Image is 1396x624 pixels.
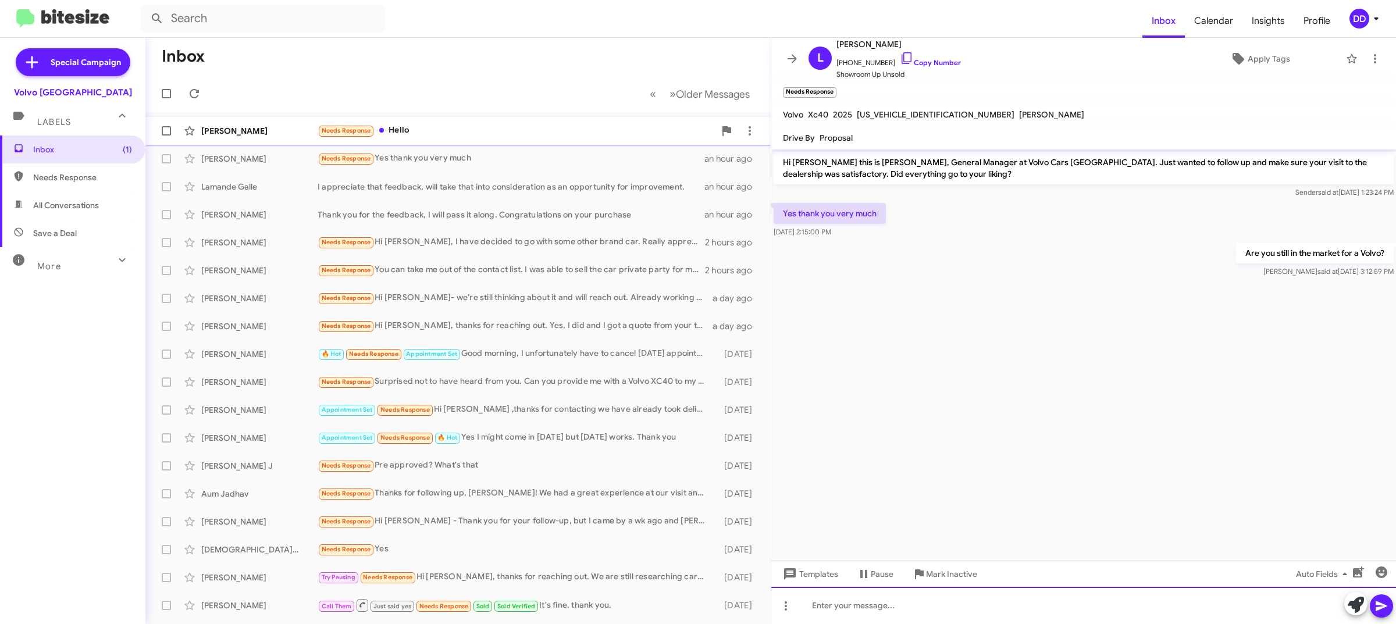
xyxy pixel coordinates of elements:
[774,203,886,224] p: Yes thank you very much
[33,227,77,239] span: Save a Deal
[37,261,61,272] span: More
[437,434,457,441] span: 🔥 Hot
[322,602,352,610] span: Call Them
[201,181,318,192] div: Lamande Galle
[713,348,761,360] div: [DATE]
[33,199,99,211] span: All Conversations
[201,516,318,527] div: [PERSON_NAME]
[774,227,831,236] span: [DATE] 2:15:00 PM
[318,543,713,556] div: Yes
[201,237,318,248] div: [PERSON_NAME]
[669,87,676,101] span: »
[349,350,398,358] span: Needs Response
[713,600,761,611] div: [DATE]
[201,320,318,332] div: [PERSON_NAME]
[650,87,656,101] span: «
[322,518,371,525] span: Needs Response
[1295,188,1394,197] span: Sender [DATE] 1:23:24 PM
[33,172,132,183] span: Needs Response
[162,47,205,66] h1: Inbox
[318,209,704,220] div: Thank you for the feedback, I will pass it along. Congratulations on your purchase
[201,572,318,583] div: [PERSON_NAME]
[704,153,761,165] div: an hour ago
[33,144,132,155] span: Inbox
[51,56,121,68] span: Special Campaign
[318,515,713,528] div: Hi [PERSON_NAME] - Thank you for your follow-up, but I came by a wk ago and [PERSON_NAME] gave me...
[322,127,371,134] span: Needs Response
[201,376,318,388] div: [PERSON_NAME]
[1349,9,1369,28] div: DD
[1287,564,1361,584] button: Auto Fields
[37,117,71,127] span: Labels
[705,237,761,248] div: 2 hours ago
[836,37,961,51] span: [PERSON_NAME]
[713,404,761,416] div: [DATE]
[318,291,713,305] div: Hi [PERSON_NAME]- we're still thinking about it and will reach out. Already working with other Vo...
[713,516,761,527] div: [DATE]
[1242,4,1294,38] span: Insights
[713,544,761,555] div: [DATE]
[1263,267,1394,276] span: [PERSON_NAME] [DATE] 3:12:59 PM
[322,462,371,469] span: Needs Response
[1294,4,1340,38] a: Profile
[783,109,803,120] span: Volvo
[201,265,318,276] div: [PERSON_NAME]
[771,564,847,584] button: Templates
[836,51,961,69] span: [PHONE_NUMBER]
[705,265,761,276] div: 2 hours ago
[713,376,761,388] div: [DATE]
[201,153,318,165] div: [PERSON_NAME]
[201,432,318,444] div: [PERSON_NAME]
[783,87,836,98] small: Needs Response
[663,82,757,106] button: Next
[783,133,815,143] span: Drive By
[318,319,713,333] div: Hi [PERSON_NAME], thanks for reaching out. Yes, I did and I got a quote from your team however, t...
[836,69,961,80] span: Showroom Up Unsold
[318,124,715,137] div: Hello
[1340,9,1383,28] button: DD
[704,209,761,220] div: an hour ago
[318,152,704,165] div: Yes thank you very much
[318,236,705,249] div: Hi [PERSON_NAME], I have decided to go with some other brand car. Really appreciate you taking ou...
[713,320,761,332] div: a day ago
[373,602,412,610] span: Just said yes
[1248,48,1290,69] span: Apply Tags
[643,82,663,106] button: Previous
[1236,243,1394,263] p: Are you still in the market for a Volvo?
[1296,564,1352,584] span: Auto Fields
[14,87,132,98] div: Volvo [GEOGRAPHIC_DATA]
[318,181,704,192] div: I appreciate that feedback, will take that into consideration as an opportunity for improvement.
[318,403,713,416] div: Hi [PERSON_NAME] ,thanks for contacting we have already took delivery of s60 in [US_STATE] ,Thank...
[322,294,371,302] span: Needs Response
[900,58,961,67] a: Copy Number
[774,152,1394,184] p: Hi [PERSON_NAME] this is [PERSON_NAME], General Manager at Volvo Cars [GEOGRAPHIC_DATA]. Just wan...
[713,293,761,304] div: a day ago
[380,406,430,413] span: Needs Response
[201,600,318,611] div: [PERSON_NAME]
[322,545,371,553] span: Needs Response
[476,602,490,610] span: Sold
[322,266,371,274] span: Needs Response
[322,490,371,497] span: Needs Response
[1185,4,1242,38] a: Calendar
[322,378,371,386] span: Needs Response
[318,375,713,388] div: Surprised not to have heard from you. Can you provide me with a Volvo XC40 to my specification?
[808,109,828,120] span: Xc40
[643,82,757,106] nav: Page navigation example
[201,488,318,500] div: Aum Jadhav
[201,544,318,555] div: [DEMOGRAPHIC_DATA][PERSON_NAME]
[322,573,355,581] span: Try Pausing
[817,49,824,67] span: L
[141,5,385,33] input: Search
[406,350,457,358] span: Appointment Set
[322,406,373,413] span: Appointment Set
[322,350,341,358] span: 🔥 Hot
[713,488,761,500] div: [DATE]
[318,459,713,472] div: Pre approved? What's that
[713,460,761,472] div: [DATE]
[318,570,713,584] div: Hi [PERSON_NAME], thanks for reaching out. We are still researching cars that will fit our family...
[1318,188,1338,197] span: said at
[201,348,318,360] div: [PERSON_NAME]
[1317,267,1338,276] span: said at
